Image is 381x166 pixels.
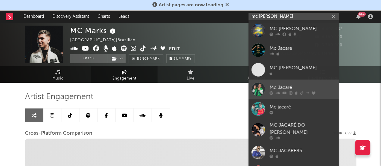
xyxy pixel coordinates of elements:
div: MC [PERSON_NAME] [270,64,336,71]
button: Edit [169,45,180,53]
span: Live [187,75,195,82]
a: Mc Jacaré [248,80,339,99]
a: MC [PERSON_NAME] [248,60,339,80]
a: Live [158,66,224,83]
span: Cross-Platform Comparison [25,130,92,137]
span: Music [52,75,64,82]
span: Benchmark [137,55,160,63]
span: Artist pages are now loading [159,3,223,8]
input: Search for artists [248,13,339,20]
a: Benchmark [129,54,163,63]
div: MC JACARÉ DO [PERSON_NAME] [270,122,336,136]
div: 99 + [358,12,366,17]
a: Leads [114,11,133,23]
button: Summary [166,54,195,63]
div: MC [PERSON_NAME] [270,25,336,32]
div: Mc Jacare [270,45,336,52]
div: MC JACARE85 [270,147,336,154]
a: Engagement [91,66,158,83]
div: MC Marks [70,26,117,36]
button: Export CSV [331,132,356,135]
button: 99+ [356,14,361,19]
a: MC JACARÉ DO [PERSON_NAME] [248,119,339,143]
div: Mc Jacaré [270,84,336,91]
span: Artist Engagement [25,93,93,101]
a: Mc Jacare [248,40,339,60]
span: Audience [248,75,266,82]
span: Engagement [112,75,136,82]
div: Mc jacaré [270,103,336,111]
span: Dismiss [225,3,229,8]
a: MC [PERSON_NAME] [248,21,339,40]
a: MC JACARE85 [248,143,339,162]
div: [GEOGRAPHIC_DATA] | Brazilian [70,37,142,44]
button: Track [70,54,108,63]
button: (2) [108,54,126,63]
a: Discovery Assistant [48,11,93,23]
a: Mc jacaré [248,99,339,119]
a: Music [25,66,91,83]
a: Audience [224,66,290,83]
span: ( 2 ) [108,54,126,63]
span: Summary [174,57,192,61]
a: Charts [93,11,114,23]
a: Dashboard [19,11,48,23]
